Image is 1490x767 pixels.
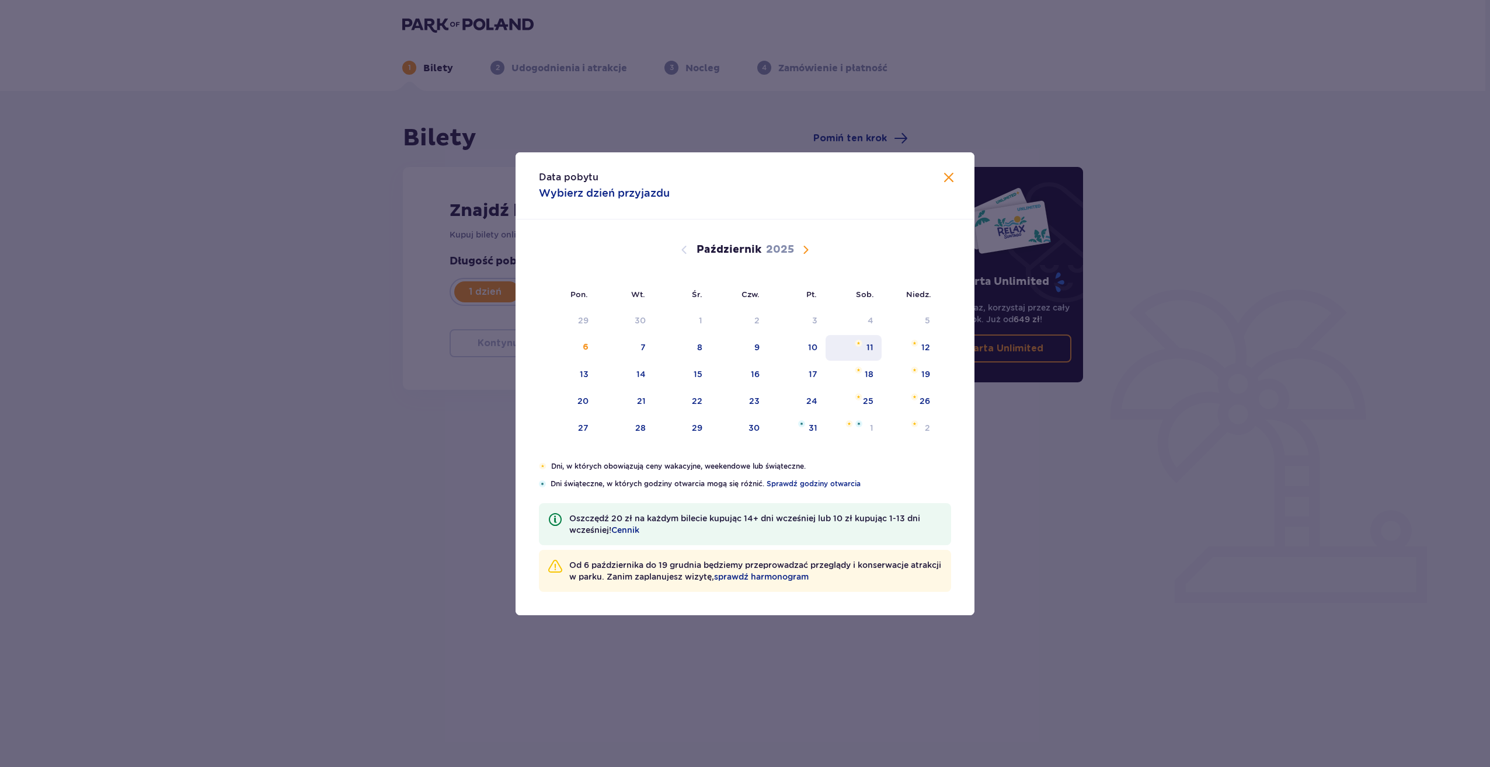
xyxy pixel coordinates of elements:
div: 13 [580,368,589,380]
small: Śr. [692,290,702,299]
div: 4 [868,315,873,326]
td: sobota, 18 października 2025 [826,362,882,388]
div: 15 [694,368,702,380]
td: piątek, 31 października 2025 [768,416,826,441]
img: Pomarańczowa gwiazdka [855,340,862,347]
p: Wybierz dzień przyjazdu [539,186,670,200]
div: 29 [578,315,589,326]
td: sobota, 1 listopada 2025 [826,416,882,441]
small: Czw. [741,290,760,299]
td: środa, 8 października 2025 [654,335,711,361]
td: środa, 15 października 2025 [654,362,711,388]
div: 30 [749,422,760,434]
a: sprawdź harmonogram [714,571,809,583]
div: 5 [925,315,930,326]
td: sobota, 11 października 2025 [826,335,882,361]
div: 6 [583,341,589,353]
div: 27 [578,422,589,434]
p: Oszczędź 20 zł na każdym bilecie kupując 14+ dni wcześniej lub 10 zł kupując 1-13 dni wcześniej! [569,513,942,536]
td: Data niedostępna. poniedziałek, 29 września 2025 [539,308,597,334]
td: poniedziałek, 27 października 2025 [539,416,597,441]
button: Następny miesiąc [799,243,813,257]
td: wtorek, 7 października 2025 [597,335,655,361]
td: piątek, 10 października 2025 [768,335,826,361]
img: Pomarańczowa gwiazdka [855,367,862,374]
div: 12 [921,341,930,353]
img: Niebieska gwiazdka [855,420,862,427]
td: czwartek, 23 października 2025 [711,389,768,414]
p: Od 6 października do 19 grudnia będziemy przeprowadzać przeglądy i konserwacje atrakcji w parku. ... [569,559,942,583]
div: 17 [809,368,817,380]
td: Data niedostępna. sobota, 4 października 2025 [826,308,882,334]
div: 1 [699,315,702,326]
div: 23 [749,395,760,407]
div: 30 [635,315,646,326]
td: niedziela, 12 października 2025 [882,335,938,361]
div: 28 [635,422,646,434]
p: Dni, w których obowiązują ceny wakacyjne, weekendowe lub świąteczne. [551,461,951,472]
div: 9 [754,341,760,353]
img: Pomarańczowa gwiazdka [911,367,918,374]
div: 16 [751,368,760,380]
button: Poprzedni miesiąc [677,243,691,257]
div: 21 [637,395,646,407]
div: 26 [920,395,930,407]
a: Sprawdź godziny otwarcia [767,479,861,489]
small: Wt. [631,290,645,299]
div: 14 [636,368,646,380]
td: Data niedostępna. piątek, 3 października 2025 [768,308,826,334]
div: 3 [812,315,817,326]
td: czwartek, 16 października 2025 [711,362,768,388]
small: Pon. [570,290,588,299]
div: 25 [863,395,873,407]
td: poniedziałek, 6 października 2025 [539,335,597,361]
td: środa, 22 października 2025 [654,389,711,414]
div: 19 [921,368,930,380]
img: Pomarańczowa gwiazdka [539,463,546,470]
img: Niebieska gwiazdka [539,480,546,487]
td: niedziela, 26 października 2025 [882,389,938,414]
td: czwartek, 9 października 2025 [711,335,768,361]
td: niedziela, 19 października 2025 [882,362,938,388]
td: sobota, 25 października 2025 [826,389,882,414]
small: Sob. [856,290,874,299]
img: Pomarańczowa gwiazdka [845,420,853,427]
small: Niedz. [906,290,931,299]
p: Data pobytu [539,171,598,184]
td: wtorek, 28 października 2025 [597,416,655,441]
div: 10 [808,341,817,353]
div: 8 [697,341,702,353]
small: Pt. [806,290,817,299]
div: 20 [577,395,589,407]
td: poniedziałek, 20 października 2025 [539,389,597,414]
p: Październik [697,243,761,257]
td: Data niedostępna. czwartek, 2 października 2025 [711,308,768,334]
div: 7 [640,341,646,353]
td: niedziela, 2 listopada 2025 [882,416,938,441]
img: Niebieska gwiazdka [798,420,805,427]
div: 11 [866,341,873,353]
div: 2 [754,315,760,326]
div: 29 [692,422,702,434]
img: Pomarańczowa gwiazdka [911,340,918,347]
td: środa, 29 października 2025 [654,416,711,441]
td: wtorek, 21 października 2025 [597,389,655,414]
td: czwartek, 30 października 2025 [711,416,768,441]
div: 22 [692,395,702,407]
a: Cennik [611,524,639,536]
img: Pomarańczowa gwiazdka [911,393,918,400]
img: Pomarańczowa gwiazdka [911,420,918,427]
div: 24 [806,395,817,407]
div: 31 [809,422,817,434]
td: piątek, 24 października 2025 [768,389,826,414]
td: Data niedostępna. niedziela, 5 października 2025 [882,308,938,334]
td: Data niedostępna. wtorek, 30 września 2025 [597,308,655,334]
td: wtorek, 14 października 2025 [597,362,655,388]
img: Pomarańczowa gwiazdka [855,393,862,400]
td: poniedziałek, 13 października 2025 [539,362,597,388]
p: Dni świąteczne, w których godziny otwarcia mogą się różnić. [551,479,951,489]
div: 2 [925,422,930,434]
